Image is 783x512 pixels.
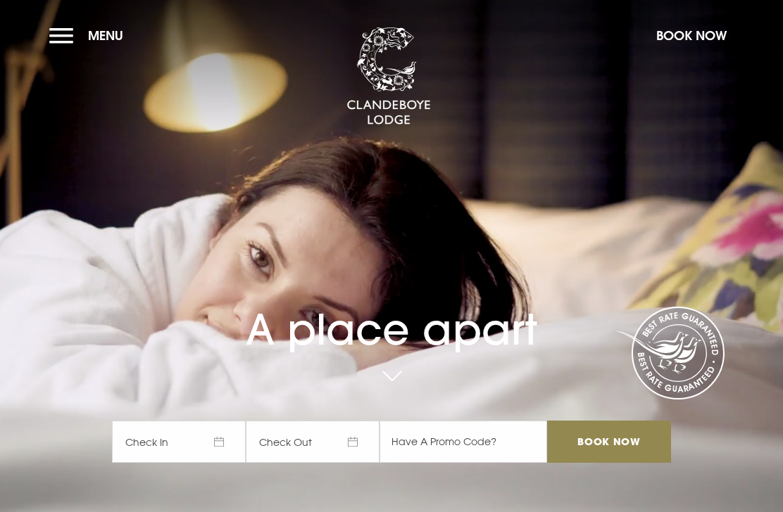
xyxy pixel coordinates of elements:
h1: A place apart [112,273,671,354]
button: Book Now [649,20,734,51]
span: Check In [112,421,246,463]
input: Have A Promo Code? [380,421,547,463]
input: Book Now [547,421,671,463]
span: Menu [88,27,123,44]
button: Menu [49,20,130,51]
img: Clandeboye Lodge [346,27,431,126]
span: Check Out [246,421,380,463]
